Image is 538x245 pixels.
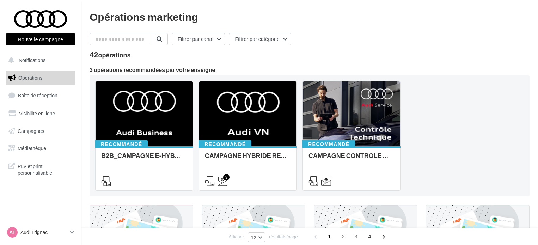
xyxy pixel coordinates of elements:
span: 12 [251,234,256,240]
div: CAMPAGNE CONTROLE TECHNIQUE 25€ OCTOBRE [308,152,395,166]
a: PLV et print personnalisable [4,159,77,179]
a: Médiathèque [4,141,77,156]
a: Visibilité en ligne [4,106,77,121]
span: Opérations [18,75,42,81]
span: PLV et print personnalisable [18,161,73,177]
span: Campagnes [18,128,44,134]
button: Filtrer par canal [172,33,225,45]
span: 4 [364,231,375,242]
span: AT [9,229,16,236]
button: Notifications [4,53,74,68]
span: 3 [350,231,362,242]
span: Notifications [19,57,45,63]
div: CAMPAGNE HYBRIDE RECHARGEABLE [205,152,291,166]
div: Recommandé [95,140,148,148]
div: 3 opérations recommandées par votre enseigne [90,67,530,73]
div: Opérations marketing [90,11,530,22]
span: Visibilité en ligne [19,110,55,116]
a: Campagnes [4,124,77,139]
button: Nouvelle campagne [6,33,75,45]
span: 1 [324,231,335,242]
div: opérations [98,52,130,58]
p: Audi Trignac [20,229,67,236]
div: B2B_CAMPAGNE E-HYBRID OCTOBRE [101,152,187,166]
div: Recommandé [302,140,355,148]
div: 42 [90,51,131,59]
div: Recommandé [199,140,251,148]
div: 3 [223,174,230,180]
span: Médiathèque [18,145,46,151]
span: Boîte de réception [18,92,57,98]
span: résultats/page [269,233,298,240]
button: 12 [248,232,265,242]
button: Filtrer par catégorie [229,33,291,45]
span: 2 [338,231,349,242]
a: AT Audi Trignac [6,226,75,239]
a: Opérations [4,71,77,85]
a: Boîte de réception [4,88,77,103]
span: Afficher [228,233,244,240]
